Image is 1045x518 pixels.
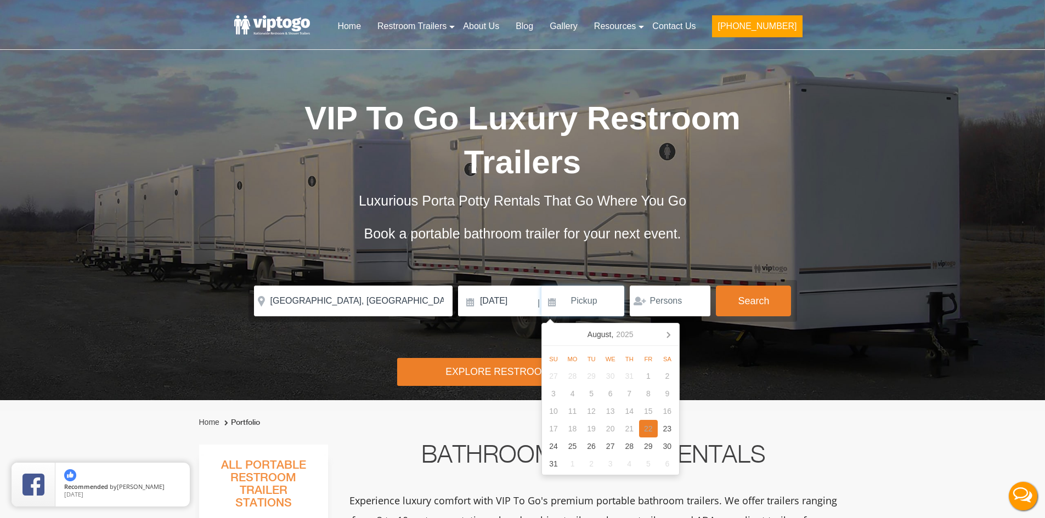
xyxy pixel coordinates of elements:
div: 2 [658,367,677,385]
div: 24 [544,437,563,455]
div: 1 [563,455,582,473]
input: Pickup [541,286,625,316]
a: Resources [586,14,644,38]
div: 26 [582,437,601,455]
button: Live Chat [1001,474,1045,518]
div: 2 [582,455,601,473]
img: Review Rating [22,474,44,496]
div: 29 [582,367,601,385]
div: 30 [601,367,620,385]
span: Recommended [64,482,108,491]
li: Portfolio [222,416,260,429]
div: 17 [544,420,563,437]
div: Fr [639,352,658,366]
input: Where do you need your restroom? [254,286,453,316]
div: 27 [544,367,563,385]
a: Home [199,418,219,426]
div: 10 [544,402,563,420]
div: 15 [639,402,658,420]
span: [DATE] [64,490,83,498]
span: VIP To Go Luxury Restroom Trailers [304,100,741,180]
div: 12 [582,402,601,420]
div: 28 [620,437,639,455]
div: Sa [658,352,677,366]
div: We [601,352,620,366]
div: 11 [563,402,582,420]
div: Su [544,352,563,366]
span: | [538,286,540,321]
div: 14 [620,402,639,420]
h2: Bathroom Trailer Rentals [343,445,844,471]
div: Tu [582,352,601,366]
div: 9 [658,385,677,402]
div: 31 [620,367,639,385]
a: [PHONE_NUMBER] [704,14,810,44]
button: [PHONE_NUMBER] [712,15,802,37]
div: 22 [639,420,658,437]
input: Persons [630,286,710,316]
div: 4 [620,455,639,473]
div: 1 [639,367,658,385]
span: Book a portable bathroom trailer for your next event. [364,226,681,241]
div: 20 [601,420,620,437]
div: 7 [620,385,639,402]
div: 29 [639,437,658,455]
span: [PERSON_NAME] [117,482,165,491]
a: About Us [455,14,507,38]
div: 16 [658,402,677,420]
a: Contact Us [644,14,704,38]
div: 30 [658,437,677,455]
button: Search [716,286,791,316]
div: 3 [601,455,620,473]
a: Gallery [541,14,586,38]
div: Th [620,352,639,366]
div: 4 [563,385,582,402]
div: 21 [620,420,639,437]
div: 5 [582,385,601,402]
div: 8 [639,385,658,402]
div: August, [583,326,638,343]
div: 28 [563,367,582,385]
a: Restroom Trailers [369,14,455,38]
div: 6 [601,385,620,402]
div: Mo [563,352,582,366]
img: thumbs up icon [64,469,76,481]
div: 31 [544,455,563,473]
span: Luxurious Porta Potty Rentals That Go Where You Go [359,193,686,208]
a: Blog [507,14,541,38]
div: 3 [544,385,563,402]
i: 2025 [616,328,633,341]
div: 13 [601,402,620,420]
div: 19 [582,420,601,437]
div: 18 [563,420,582,437]
div: 5 [639,455,658,473]
div: Explore Restroom Trailers [397,358,648,386]
div: 6 [658,455,677,473]
div: 23 [658,420,677,437]
input: Delivery [458,286,536,316]
span: by [64,483,181,491]
a: Home [329,14,369,38]
div: 27 [601,437,620,455]
div: 25 [563,437,582,455]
